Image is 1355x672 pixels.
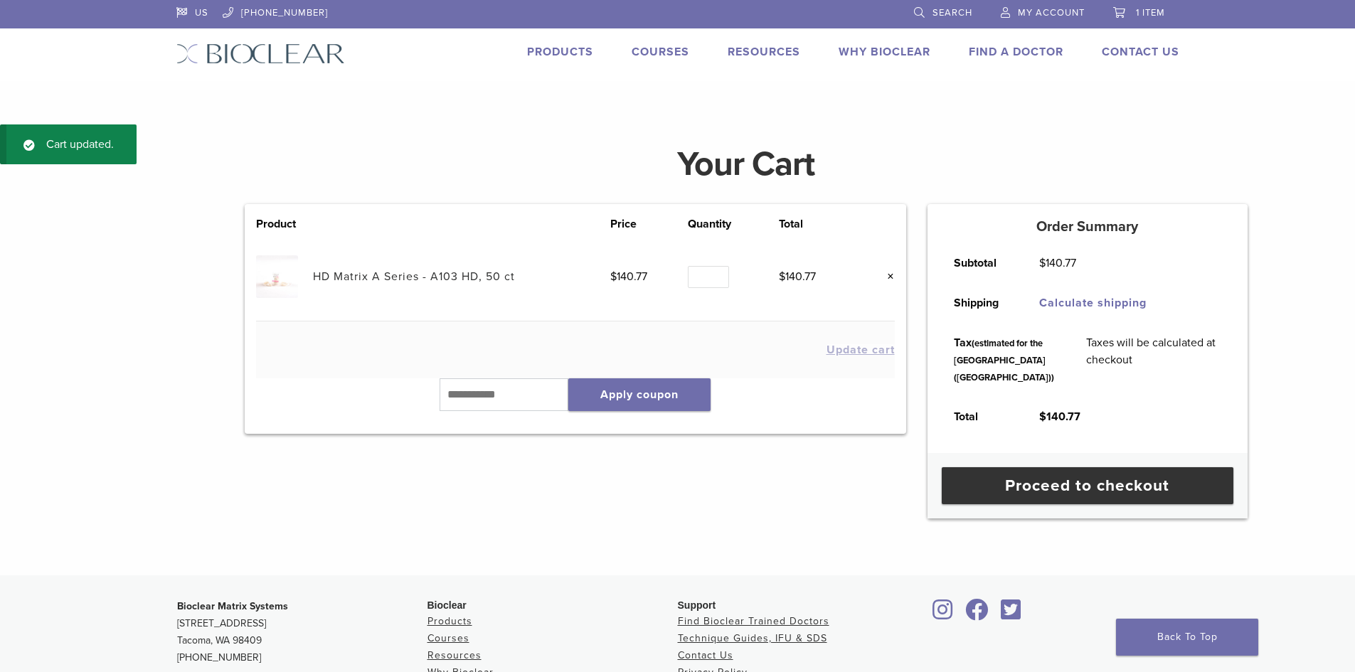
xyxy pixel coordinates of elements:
button: Update cart [827,344,895,356]
bdi: 140.77 [779,270,816,284]
span: 1 item [1136,7,1165,18]
a: Why Bioclear [839,45,930,59]
span: Bioclear [427,599,467,611]
th: Shipping [938,283,1024,323]
th: Tax [938,323,1070,397]
a: Remove this item [876,267,895,286]
a: Courses [632,45,689,59]
a: Contact Us [678,649,733,661]
th: Total [779,215,856,233]
th: Subtotal [938,243,1024,283]
a: Courses [427,632,469,644]
a: Bioclear [997,607,1026,622]
span: $ [610,270,617,284]
a: Contact Us [1102,45,1179,59]
th: Quantity [688,215,779,233]
span: $ [1039,410,1046,424]
a: Bioclear [928,607,958,622]
small: (estimated for the [GEOGRAPHIC_DATA] ([GEOGRAPHIC_DATA])) [954,338,1054,383]
bdi: 140.77 [1039,410,1080,424]
p: [STREET_ADDRESS] Tacoma, WA 98409 [PHONE_NUMBER] [177,598,427,666]
span: $ [779,270,785,284]
button: Apply coupon [568,378,711,411]
span: $ [1039,256,1046,270]
h5: Order Summary [928,218,1248,235]
bdi: 140.77 [1039,256,1076,270]
strong: Bioclear Matrix Systems [177,600,288,612]
th: Total [938,397,1024,437]
h1: Your Cart [234,147,1258,181]
a: Resources [427,649,482,661]
a: Calculate shipping [1039,296,1147,310]
th: Price [610,215,688,233]
img: Bioclear [176,43,345,64]
a: Products [527,45,593,59]
bdi: 140.77 [610,270,647,284]
a: Proceed to checkout [942,467,1233,504]
a: Technique Guides, IFU & SDS [678,632,827,644]
span: My Account [1018,7,1085,18]
span: Search [932,7,972,18]
a: HD Matrix A Series - A103 HD, 50 ct [313,270,515,284]
th: Product [256,215,313,233]
a: Find A Doctor [969,45,1063,59]
a: Bioclear [961,607,994,622]
a: Resources [728,45,800,59]
td: Taxes will be calculated at checkout [1070,323,1237,397]
a: Back To Top [1116,619,1258,656]
a: Products [427,615,472,627]
span: Support [678,599,716,611]
a: Find Bioclear Trained Doctors [678,615,829,627]
img: HD Matrix A Series - A103 HD, 50 ct [256,255,298,297]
